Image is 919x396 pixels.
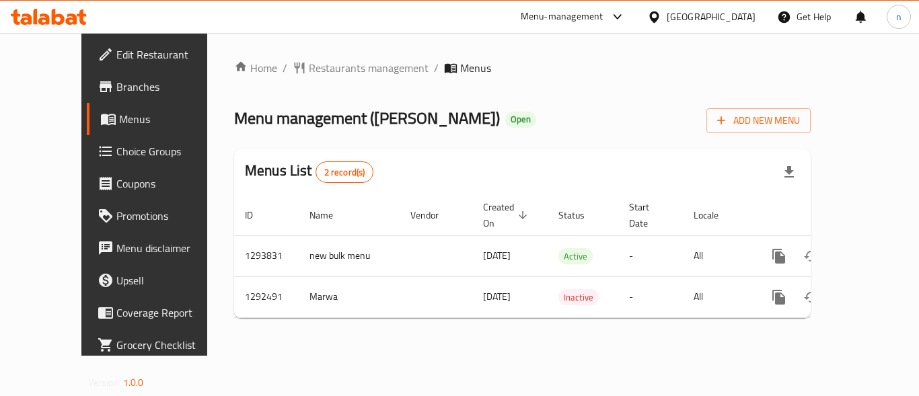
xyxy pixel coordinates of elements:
span: [DATE] [483,247,511,264]
div: Export file [773,156,805,188]
button: Change Status [795,281,828,313]
h2: Menus List [245,161,373,183]
td: 1293831 [234,235,299,276]
span: Edit Restaurant [116,46,224,63]
table: enhanced table [234,195,903,318]
td: - [618,235,683,276]
a: Home [234,60,277,76]
span: Upsell [116,272,224,288]
a: Branches [87,71,235,103]
nav: breadcrumb [234,60,811,76]
span: Branches [116,79,224,95]
td: All [683,235,752,276]
td: new bulk menu [299,235,400,276]
td: Marwa [299,276,400,317]
button: more [763,281,795,313]
span: Menu management ( [PERSON_NAME] ) [234,103,500,133]
div: Total records count [316,161,374,183]
th: Actions [752,195,903,236]
a: Upsell [87,264,235,296]
a: Promotions [87,200,235,232]
span: Choice Groups [116,143,224,159]
span: 2 record(s) [316,166,373,179]
div: Active [558,248,593,264]
button: Add New Menu [706,108,811,133]
a: Coverage Report [87,296,235,329]
span: Menus [460,60,491,76]
a: Choice Groups [87,135,235,167]
td: 1292491 [234,276,299,317]
span: Locale [694,207,736,223]
span: Inactive [558,290,599,305]
li: / [283,60,287,76]
span: Add New Menu [717,112,800,129]
span: Created On [483,199,531,231]
span: Status [558,207,602,223]
span: Grocery Checklist [116,337,224,353]
li: / [434,60,439,76]
span: Start Date [629,199,667,231]
span: n [896,9,902,24]
span: [DATE] [483,288,511,305]
span: Vendor [410,207,456,223]
button: Change Status [795,240,828,272]
a: Menu disclaimer [87,232,235,264]
a: Coupons [87,167,235,200]
span: Version: [88,374,121,391]
td: All [683,276,752,317]
span: Name [309,207,351,223]
div: Inactive [558,289,599,305]
span: Active [558,249,593,264]
a: Restaurants management [293,60,429,76]
a: Edit Restaurant [87,38,235,71]
div: Open [505,112,536,128]
span: Menus [119,111,224,127]
button: more [763,240,795,272]
div: Menu-management [521,9,603,25]
span: Coverage Report [116,305,224,321]
div: [GEOGRAPHIC_DATA] [667,9,756,24]
span: ID [245,207,270,223]
span: 1.0.0 [123,374,144,391]
span: Restaurants management [309,60,429,76]
a: Menus [87,103,235,135]
a: Grocery Checklist [87,329,235,361]
span: Open [505,114,536,125]
span: Coupons [116,175,224,192]
span: Menu disclaimer [116,240,224,256]
td: - [618,276,683,317]
span: Promotions [116,208,224,224]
